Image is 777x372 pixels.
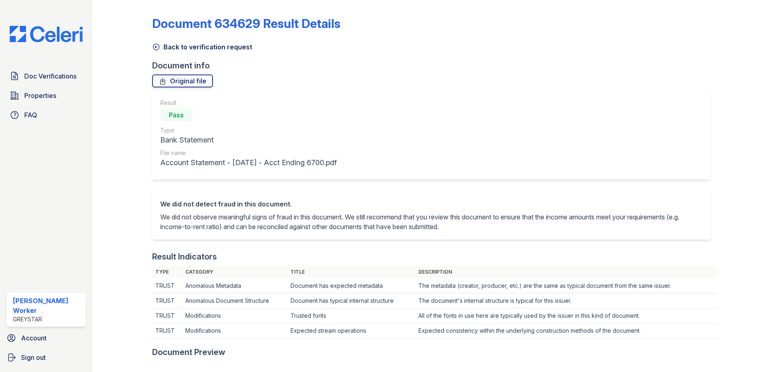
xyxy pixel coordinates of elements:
a: Original file [152,74,213,87]
img: CE_Logo_Blue-a8612792a0a2168367f1c8372b55b34899dd931a85d93a1a3d3e32e68fde9ad4.png [3,26,89,42]
a: Sign out [3,349,89,366]
p: We did not observe meaningful signs of fraud in this document. We still recommend that you review... [160,212,703,232]
td: Modifications [182,323,287,338]
div: Bank Statement [160,134,337,146]
td: Expected consistency within the underlying construction methods of the document. [415,323,717,338]
span: Doc Verifications [24,71,76,81]
th: Category [182,266,287,278]
div: Result Indicators [152,251,217,262]
td: Document has typical internal structure [287,293,415,308]
div: File name [160,149,337,157]
a: Account [3,330,89,346]
td: Document has expected metadata [287,278,415,293]
div: Document info [152,60,717,71]
td: Anomalous Metadata [182,278,287,293]
div: Pass [160,108,193,121]
span: Sign out [21,353,46,362]
td: Expected stream operations [287,323,415,338]
td: The metadata (creator, producer, etc.) are the same as typical document from the same issuer. [415,278,717,293]
td: Modifications [182,308,287,323]
th: Description [415,266,717,278]
a: Back to verification request [152,42,252,52]
td: TRUST [152,278,183,293]
td: The document's internal structure is typical for this issuer. [415,293,717,308]
a: Doc Verifications [6,68,86,84]
span: Properties [24,91,56,100]
div: We did not detect fraud in this document. [160,199,703,209]
span: Account [21,333,47,343]
div: Type [160,126,337,134]
td: TRUST [152,293,183,308]
div: Document Preview [152,346,225,358]
td: All of the fonts in use here are typically used by the issuer in this kind of document. [415,308,717,323]
th: Type [152,266,183,278]
th: Title [287,266,415,278]
a: Document 634629 Result Details [152,16,340,31]
a: Properties [6,87,86,104]
td: TRUST [152,323,183,338]
td: Anomalous Document Structure [182,293,287,308]
a: FAQ [6,107,86,123]
td: Trusted fonts [287,308,415,323]
div: Result [160,99,337,107]
div: [PERSON_NAME] Worker [13,296,83,315]
td: TRUST [152,308,183,323]
div: Account Statement - [DATE] - Acct Ending 6700.pdf [160,157,337,168]
span: FAQ [24,110,37,120]
div: Greystar [13,315,83,323]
